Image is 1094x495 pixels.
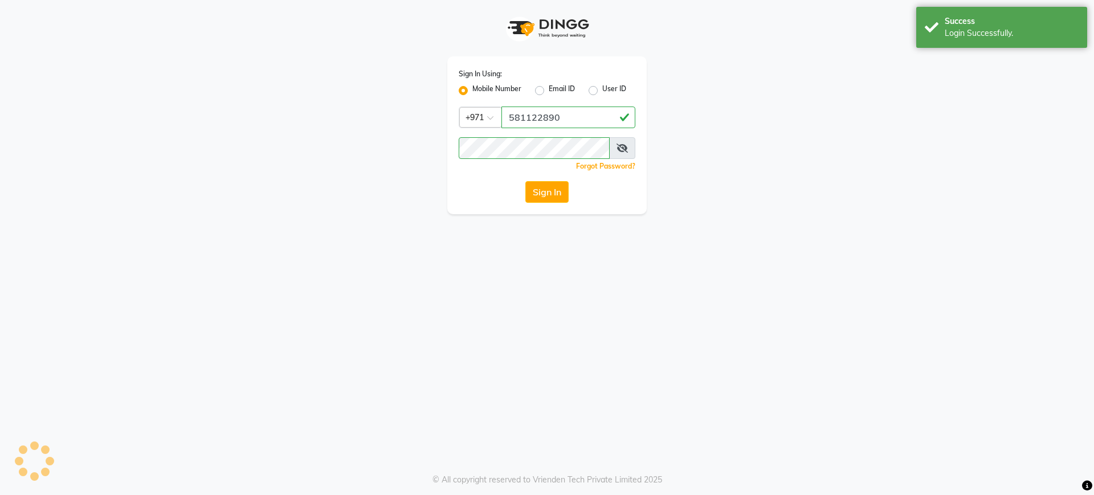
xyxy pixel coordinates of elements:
div: Login Successfully. [945,27,1079,39]
a: Forgot Password? [576,162,635,170]
button: Sign In [525,181,569,203]
label: User ID [602,84,626,97]
input: Username [501,107,635,128]
label: Mobile Number [472,84,521,97]
img: logo1.svg [501,11,593,45]
label: Sign In Using: [459,69,502,79]
div: Success [945,15,1079,27]
label: Email ID [549,84,575,97]
input: Username [459,137,610,159]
